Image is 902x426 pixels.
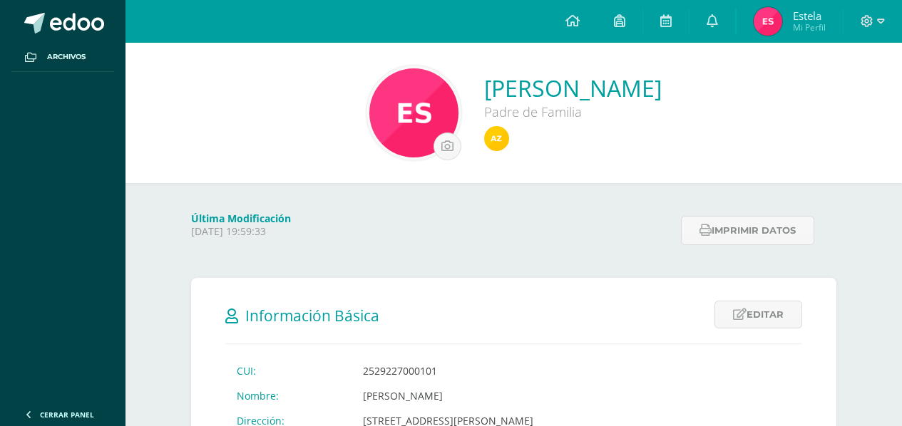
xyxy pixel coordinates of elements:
span: Información Básica [245,306,379,326]
img: 8a83571e6366eee5a855145772646250.png [369,68,458,157]
img: 062efc100c9818acd69c822868194ecb.png [484,126,509,151]
span: Archivos [47,51,86,63]
a: [PERSON_NAME] [484,73,662,103]
img: ec58947cee608bcbfda04066283979b3.png [754,7,782,36]
a: Archivos [11,43,114,72]
button: Imprimir datos [681,216,814,245]
td: CUI: [225,358,352,383]
span: Mi Perfil [793,21,826,33]
td: 2529227000101 [352,358,545,383]
a: Editar [714,301,802,328]
div: Padre de Familia [484,103,662,120]
td: [PERSON_NAME] [352,383,545,408]
h4: Última Modificación [191,212,672,225]
span: Cerrar panel [40,410,94,420]
p: [DATE] 19:59:33 [191,225,672,238]
td: Nombre: [225,383,352,408]
span: Estela [793,9,826,23]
